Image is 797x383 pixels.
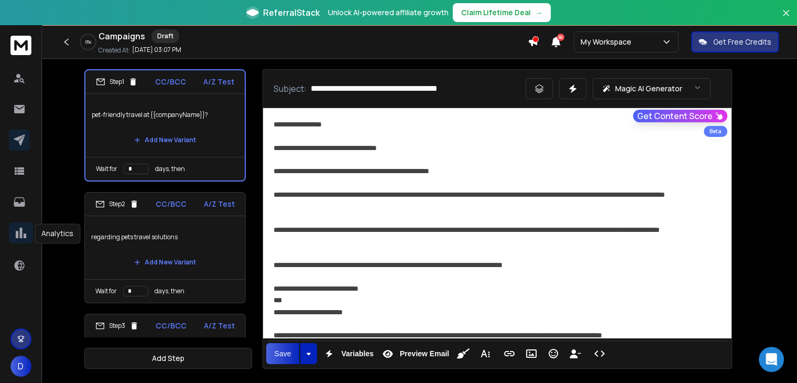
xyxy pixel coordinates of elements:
button: Variables [319,343,376,364]
button: Insert Image (Ctrl+P) [521,343,541,364]
div: Beta [704,126,727,137]
div: Analytics [35,224,80,243]
p: Magic AI Generator [615,83,682,94]
button: Get Free Credits [691,31,779,52]
div: Step 3 [95,321,139,331]
button: Add New Variant [126,130,204,151]
span: ReferralStack [263,6,320,19]
div: Step 1 [96,77,138,87]
button: Get Content Score [633,110,727,122]
button: Emoticons [543,343,563,364]
p: days, then [155,165,185,173]
span: Variables [339,349,376,358]
button: Clean HTML [453,343,473,364]
span: 50 [557,34,564,41]
button: Insert Link (Ctrl+K) [499,343,519,364]
p: Wait for [96,165,117,173]
div: Open Intercom Messenger [759,347,784,372]
p: CC/BCC [156,199,187,209]
span: → [535,7,542,18]
h1: Campaigns [99,30,145,42]
p: A/Z Test [203,77,234,87]
p: A/Z Test [204,321,235,331]
p: regarding pets travel solutions [91,222,239,252]
p: Get Free Credits [713,37,771,47]
li: Step1CC/BCCA/Z Testpet-friendly travel at {{companyName}}?Add New VariantWait fordays, then [84,69,246,182]
p: Created At: [99,46,130,55]
li: Step2CC/BCCA/Z Testregarding pets travel solutionsAdd New VariantWait fordays, then [84,192,246,303]
button: Close banner [779,6,793,31]
button: Add Step [84,348,252,369]
p: Unlock AI-powered affiliate growth [328,7,449,18]
button: Insert Unsubscribe Link [565,343,585,364]
span: Preview Email [398,349,451,358]
p: CC/BCC [155,77,186,87]
p: A/Z Test [204,199,235,209]
button: D [10,356,31,377]
p: My Workspace [581,37,636,47]
button: Magic AI Generator [593,78,711,99]
div: Draft [151,29,179,43]
button: More Text [475,343,495,364]
p: 0 % [85,39,91,45]
p: CC/BCC [156,321,187,331]
p: Subject: [274,82,307,95]
p: [DATE] 03:07 PM [132,46,181,54]
div: Step 2 [95,199,139,209]
button: Code View [589,343,609,364]
button: Preview Email [378,343,451,364]
button: Claim Lifetime Deal→ [453,3,551,22]
p: days, then [155,287,184,295]
p: Wait for [95,287,117,295]
p: pet-friendly travel at {{companyName}}? [92,100,238,130]
button: Add New Variant [126,252,204,273]
button: Save [266,343,300,364]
